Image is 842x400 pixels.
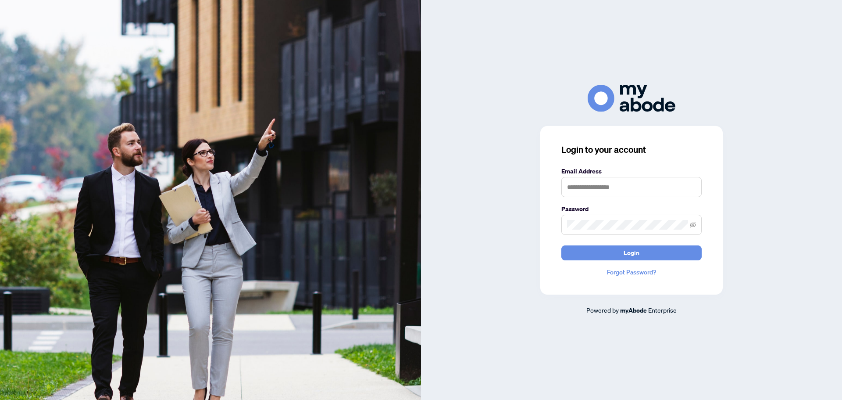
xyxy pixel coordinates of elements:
[624,246,639,260] span: Login
[561,245,702,260] button: Login
[561,166,702,176] label: Email Address
[561,267,702,277] a: Forgot Password?
[561,204,702,214] label: Password
[586,306,619,314] span: Powered by
[561,144,702,156] h3: Login to your account
[690,222,696,228] span: eye-invisible
[620,306,647,315] a: myAbode
[588,85,675,112] img: ma-logo
[648,306,677,314] span: Enterprise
